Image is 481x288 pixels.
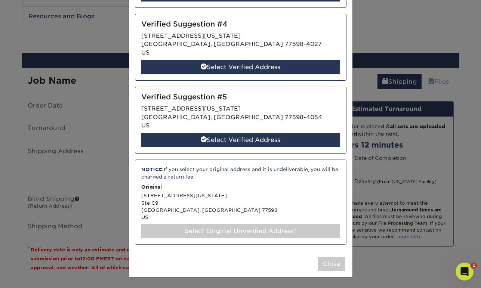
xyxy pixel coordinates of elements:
[135,14,346,81] div: [STREET_ADDRESS][US_STATE] [GEOGRAPHIC_DATA], [GEOGRAPHIC_DATA] 77598-4027 US
[141,133,340,147] div: Select Verified Address
[141,20,340,29] h5: Verified Suggestion #4
[141,166,340,180] div: If you select your original address and it is undeliverable, you will be charged a return fee.
[456,263,474,281] iframe: Intercom live chat
[135,87,346,154] div: [STREET_ADDRESS][US_STATE] [GEOGRAPHIC_DATA], [GEOGRAPHIC_DATA] 77598-4054 US
[141,224,340,238] div: Select Original Unverified Address*
[471,263,477,269] span: 1
[141,93,340,102] h5: Verified Suggestion #5
[135,160,346,245] div: [STREET_ADDRESS][US_STATE] Ste C9 [GEOGRAPHIC_DATA], [GEOGRAPHIC_DATA] 77598 US
[141,183,340,191] p: Original
[318,257,345,271] button: Close
[141,60,340,74] div: Select Verified Address
[141,167,164,172] strong: NOTICE:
